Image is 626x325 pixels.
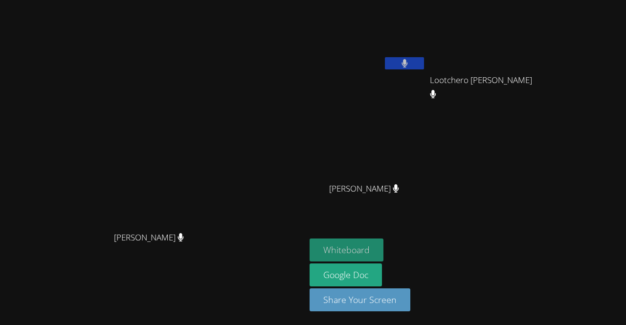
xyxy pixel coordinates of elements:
[310,238,383,261] button: Whiteboard
[310,263,382,286] a: Google Doc
[329,182,399,196] span: [PERSON_NAME]
[114,231,184,245] span: [PERSON_NAME]
[310,288,410,311] button: Share Your Screen
[430,73,538,102] span: Lootchero [PERSON_NAME]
